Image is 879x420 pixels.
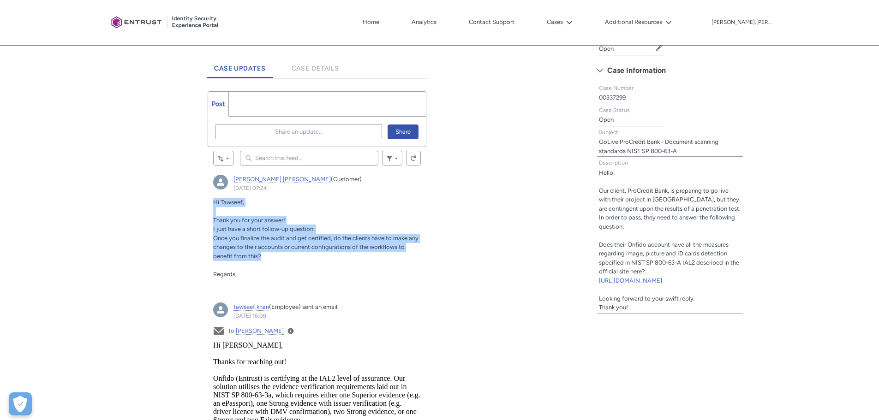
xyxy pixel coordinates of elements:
[599,169,741,311] lightning-formatted-text: Hello, Our client, ProCredit Bank, is preparing to go live with their project in [GEOGRAPHIC_DATA...
[607,64,666,77] span: Case Information
[228,327,284,335] span: To:
[208,91,426,147] div: Chatter Publisher
[233,176,331,183] a: [PERSON_NAME].[PERSON_NAME]
[655,44,663,52] button: Edit Status
[406,151,421,166] button: Refresh this feed
[409,15,439,29] a: Analytics, opens in new tab
[214,65,266,72] span: Case Updates
[544,15,575,29] button: Cases
[466,15,517,29] a: Contact Support
[599,129,618,136] span: Subject
[213,175,228,189] img: alexandru.tudor
[599,45,614,52] lightning-formatted-text: Open
[331,176,362,183] span: (Customer)
[395,125,411,139] span: Share
[208,92,229,116] a: Post
[208,169,426,291] article: alexandru.tudor, 14 August 2025 at 07:24
[213,217,285,224] span: Thank you for your answer!
[599,160,628,166] span: Description
[212,100,225,108] span: Post
[712,19,771,26] p: [PERSON_NAME].[PERSON_NAME]
[592,63,748,78] button: Case Information
[233,303,269,311] a: tawseef.khan
[292,65,340,72] span: Case Details
[233,185,267,191] a: [DATE] 07:24
[240,151,378,166] input: Search this feed...
[215,124,382,139] button: Share an update...
[213,235,419,260] span: Once you finalize the audit and get certified, do the clients have to make any changes to their a...
[599,107,630,113] span: Case Status
[388,124,419,139] button: Share
[599,138,718,154] lightning-formatted-text: GoLive ProCredit Bank - Document scanning standards NIST SP 800-63-A
[287,328,294,334] a: View Details
[207,53,273,78] a: Case Updates
[236,327,284,335] a: [PERSON_NAME]
[9,392,32,415] div: Cookie Preferences
[837,378,879,420] iframe: Qualified Messenger
[9,392,32,415] button: Open Preferences
[213,199,244,206] span: Hi Tawseef,
[603,15,674,29] button: Additional Resources
[599,94,626,101] lightning-formatted-text: 00337299
[711,17,772,26] button: User Profile alexandru.tudor
[213,302,228,317] div: tawseef.khan
[284,53,347,78] a: Case Details
[213,271,237,278] span: Regards,
[233,313,266,319] a: [DATE] 16:09
[599,277,662,284] a: [URL][DOMAIN_NAME]
[599,85,634,91] span: Case Number
[269,303,339,310] span: (Employee) sent an email.
[275,125,323,139] span: Share an update...
[599,116,614,123] lightning-formatted-text: Open
[213,302,228,317] img: External User - tawseef.khan (Onfido)
[213,225,315,232] span: I just have a short follow-up question:
[360,15,382,29] a: Home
